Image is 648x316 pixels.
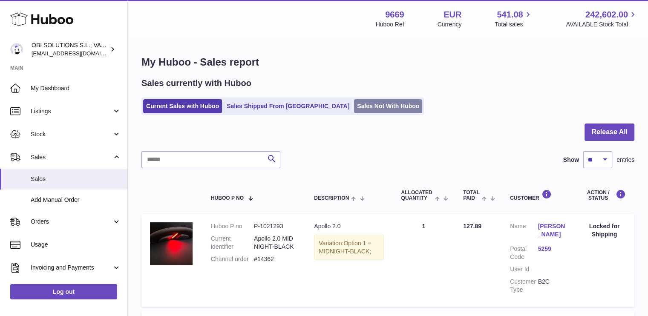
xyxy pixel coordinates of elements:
[392,214,455,306] td: 1
[538,278,565,294] dd: B2C
[31,196,121,204] span: Add Manual Order
[143,99,222,113] a: Current Sales with Huboo
[10,43,23,56] img: hello@myobistore.com
[31,107,112,115] span: Listings
[254,235,297,251] dd: Apollo 2.0 MIDNIGHT-BLACK
[211,255,254,263] dt: Channel order
[211,195,244,201] span: Huboo P no
[31,264,112,272] span: Invoicing and Payments
[463,223,481,230] span: 127.89
[510,245,538,261] dt: Postal Code
[314,222,384,230] div: Apollo 2.0
[31,153,112,161] span: Sales
[32,41,108,57] div: OBI SOLUTIONS S.L., VAT: B70911078
[31,241,121,249] span: Usage
[438,20,462,29] div: Currency
[538,222,565,238] a: [PERSON_NAME]
[566,20,638,29] span: AVAILABLE Stock Total
[510,222,538,241] dt: Name
[10,284,117,299] a: Log out
[32,50,125,57] span: [EMAIL_ADDRESS][DOMAIN_NAME]
[495,9,533,29] a: 541.08 Total sales
[254,222,297,230] dd: P-1021293
[583,190,626,201] div: Action / Status
[211,222,254,230] dt: Huboo P no
[211,235,254,251] dt: Current identifier
[31,84,121,92] span: My Dashboard
[354,99,422,113] a: Sales Not With Huboo
[497,9,523,20] span: 541.08
[401,190,432,201] span: ALLOCATED Quantity
[314,195,349,201] span: Description
[319,240,371,255] span: Option 1 = MIDNIGHT-BLACK;
[563,156,579,164] label: Show
[314,235,384,260] div: Variation:
[141,78,251,89] h2: Sales currently with Huboo
[141,55,634,69] h1: My Huboo - Sales report
[583,222,626,238] div: Locked for Shipping
[254,255,297,263] dd: #14362
[585,124,634,141] button: Release All
[538,245,565,253] a: 5259
[585,9,628,20] span: 242,602.00
[463,190,480,201] span: Total paid
[566,9,638,29] a: 242,602.00 AVAILABLE Stock Total
[444,9,461,20] strong: EUR
[616,156,634,164] span: entries
[510,265,538,273] dt: User Id
[150,222,193,265] img: 96691737388559.jpg
[376,20,404,29] div: Huboo Ref
[385,9,404,20] strong: 9669
[31,175,121,183] span: Sales
[510,190,566,201] div: Customer
[31,130,112,138] span: Stock
[31,218,112,226] span: Orders
[224,99,352,113] a: Sales Shipped From [GEOGRAPHIC_DATA]
[495,20,533,29] span: Total sales
[510,278,538,294] dt: Customer Type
